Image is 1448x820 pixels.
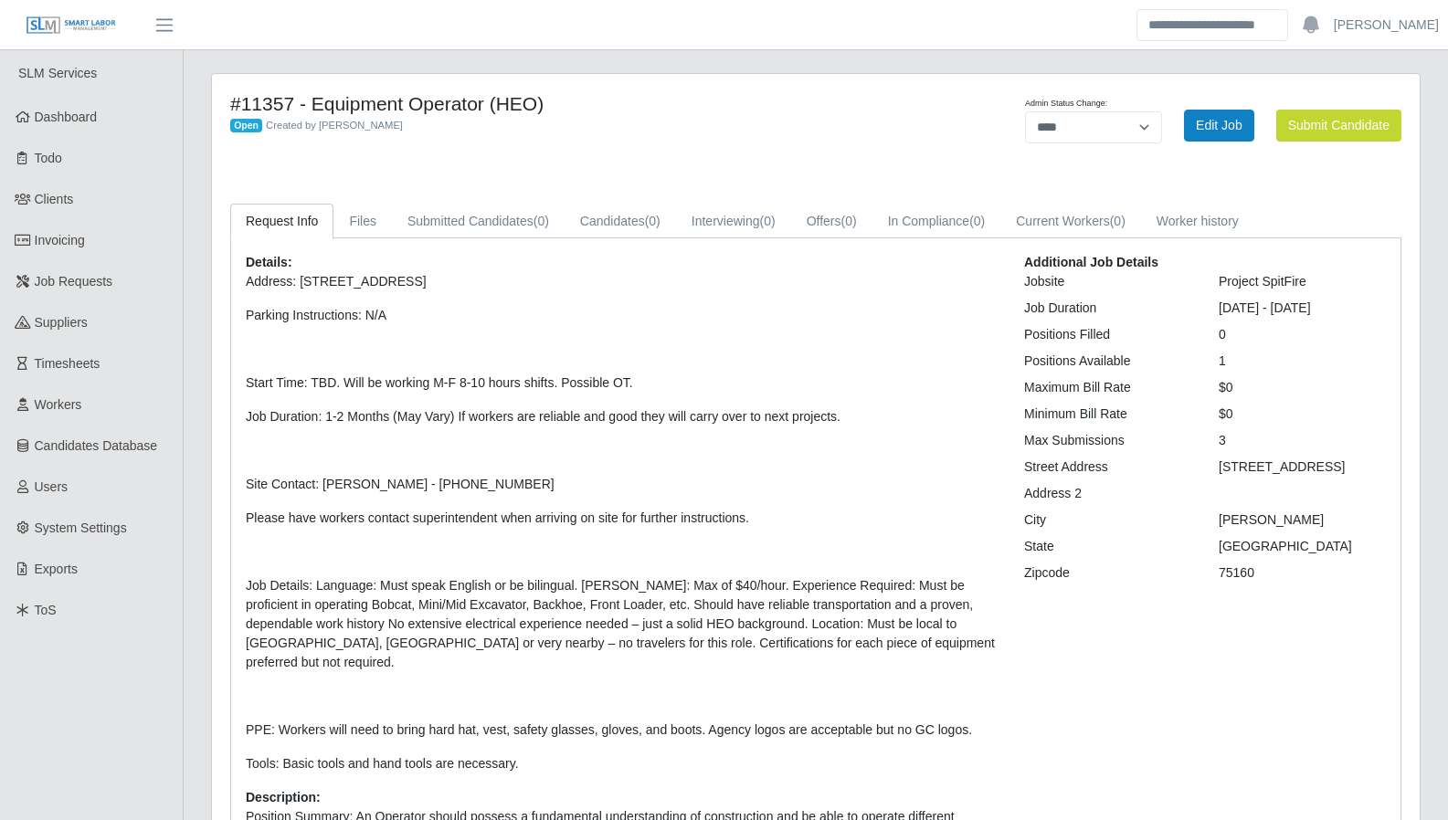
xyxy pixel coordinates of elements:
span: Created by [PERSON_NAME] [266,120,403,131]
span: Exports [35,562,78,576]
input: Search [1136,9,1288,41]
p: Start Time: TBD. Will be working M-F 8-10 hours shifts. Possible OT. [246,373,997,393]
span: Users [35,479,69,494]
span: System Settings [35,520,127,535]
span: Workers [35,397,82,412]
span: ToS [35,603,57,617]
span: Open [230,119,262,133]
img: SLM Logo [26,16,117,36]
div: Job Duration [1010,299,1205,318]
span: Dashboard [35,110,98,124]
div: [STREET_ADDRESS] [1205,457,1400,477]
p: Parking Instructions: N/A [246,306,997,325]
b: Details: [246,255,292,269]
div: 1 [1205,352,1400,371]
div: [GEOGRAPHIC_DATA] [1205,537,1400,556]
p: Please have workers contact superintendent when arriving on site for further instructions. [246,509,997,528]
div: $0 [1205,378,1400,397]
span: Candidates Database [35,438,158,453]
b: Description: [246,790,321,804]
span: (0) [841,214,857,228]
a: Candidates [565,204,676,239]
div: Maximum Bill Rate [1010,378,1205,397]
p: Job Details: Language: Must speak English or be bilingual. [PERSON_NAME]: Max of $40/hour. Experi... [246,576,997,672]
label: Admin Status Change: [1025,98,1107,110]
a: Request Info [230,204,333,239]
span: Suppliers [35,315,88,330]
div: [PERSON_NAME] [1205,510,1400,530]
div: $0 [1205,405,1400,424]
a: [PERSON_NAME] [1334,16,1439,35]
div: Project SpitFire [1205,272,1400,291]
span: (0) [534,214,549,228]
div: State [1010,537,1205,556]
a: In Compliance [872,204,1001,239]
a: Edit Job [1184,110,1254,142]
a: Worker history [1141,204,1254,239]
p: Tools: Basic tools and hand tools are necessary. [246,754,997,773]
div: Positions Filled [1010,325,1205,344]
div: 3 [1205,431,1400,450]
div: 0 [1205,325,1400,344]
div: [DATE] - [DATE] [1205,299,1400,318]
p: Address: [STREET_ADDRESS] [246,272,997,291]
span: Clients [35,192,74,206]
a: Submitted Candidates [392,204,565,239]
button: Submit Candidate [1276,110,1401,142]
div: Address 2 [1010,484,1205,503]
div: Jobsite [1010,272,1205,291]
a: Files [333,204,392,239]
span: (0) [1110,214,1126,228]
div: City [1010,510,1205,530]
p: Job Duration: 1-2 Months (May Vary) If workers are reliable and good they will carry over to next... [246,407,997,426]
span: Job Requests [35,274,113,289]
div: 75160 [1205,563,1400,583]
b: Additional Job Details [1024,255,1158,269]
div: Minimum Bill Rate [1010,405,1205,424]
h4: #11357 - Equipment Operator (HEO) [230,92,902,115]
a: Interviewing [676,204,791,239]
a: Offers [791,204,872,239]
div: Positions Available [1010,352,1205,371]
span: Todo [35,151,62,165]
div: Street Address [1010,457,1205,477]
div: Zipcode [1010,563,1205,583]
div: Max Submissions [1010,431,1205,450]
span: (0) [760,214,776,228]
a: Current Workers [1000,204,1141,239]
span: (0) [645,214,661,228]
span: (0) [969,214,985,228]
p: PPE: Workers will need to bring hard hat, vest, safety glasses, gloves, and boots. Agency logos a... [246,720,997,740]
span: Timesheets [35,356,100,371]
span: SLM Services [18,66,97,80]
span: Invoicing [35,233,85,247]
p: Site Contact: [PERSON_NAME] - [PHONE_NUMBER] [246,475,997,494]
